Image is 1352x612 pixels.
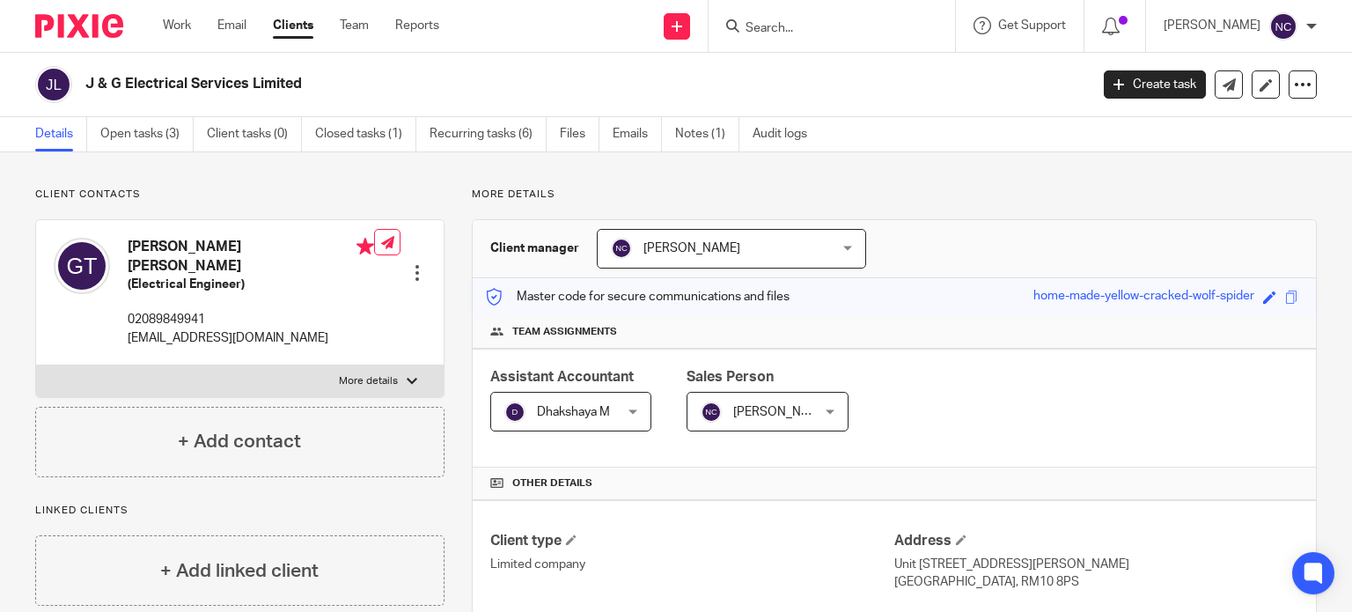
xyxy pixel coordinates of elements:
[100,117,194,151] a: Open tasks (3)
[85,75,879,93] h2: J & G Electrical Services Limited
[395,17,439,34] a: Reports
[687,370,774,384] span: Sales Person
[128,329,374,347] p: [EMAIL_ADDRESS][DOMAIN_NAME]
[178,428,301,455] h4: + Add contact
[1269,12,1297,41] img: svg%3E
[273,17,313,34] a: Clients
[490,370,634,384] span: Assistant Accountant
[560,117,599,151] a: Files
[128,276,374,293] h5: (Electrical Engineer)
[356,238,374,255] i: Primary
[894,532,1298,550] h4: Address
[35,188,445,202] p: Client contacts
[998,19,1066,32] span: Get Support
[701,402,722,423] img: svg%3E
[35,14,123,38] img: Pixie
[128,311,374,328] p: 02089849941
[490,532,894,550] h4: Client type
[512,476,592,490] span: Other details
[744,21,902,37] input: Search
[1164,17,1260,34] p: [PERSON_NAME]
[512,325,617,339] span: Team assignments
[486,288,790,306] p: Master code for secure communications and files
[894,573,1298,591] p: [GEOGRAPHIC_DATA], RM10 8PS
[35,117,87,151] a: Details
[643,242,740,254] span: [PERSON_NAME]
[163,17,191,34] a: Work
[35,504,445,518] p: Linked clients
[537,406,610,418] span: Dhakshaya M
[753,117,820,151] a: Audit logs
[340,17,369,34] a: Team
[54,238,110,294] img: svg%3E
[160,557,319,585] h4: + Add linked client
[675,117,739,151] a: Notes (1)
[1033,287,1254,307] div: home-made-yellow-cracked-wolf-spider
[1104,70,1206,99] a: Create task
[733,406,830,418] span: [PERSON_NAME]
[472,188,1317,202] p: More details
[128,238,374,276] h4: [PERSON_NAME] [PERSON_NAME]
[339,374,398,388] p: More details
[504,402,525,423] img: svg%3E
[894,556,1298,573] p: Unit [STREET_ADDRESS][PERSON_NAME]
[430,117,547,151] a: Recurring tasks (6)
[217,17,246,34] a: Email
[207,117,302,151] a: Client tasks (0)
[490,556,894,573] p: Limited company
[315,117,416,151] a: Closed tasks (1)
[490,240,579,257] h3: Client manager
[611,238,632,259] img: svg%3E
[613,117,662,151] a: Emails
[35,66,72,103] img: svg%3E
